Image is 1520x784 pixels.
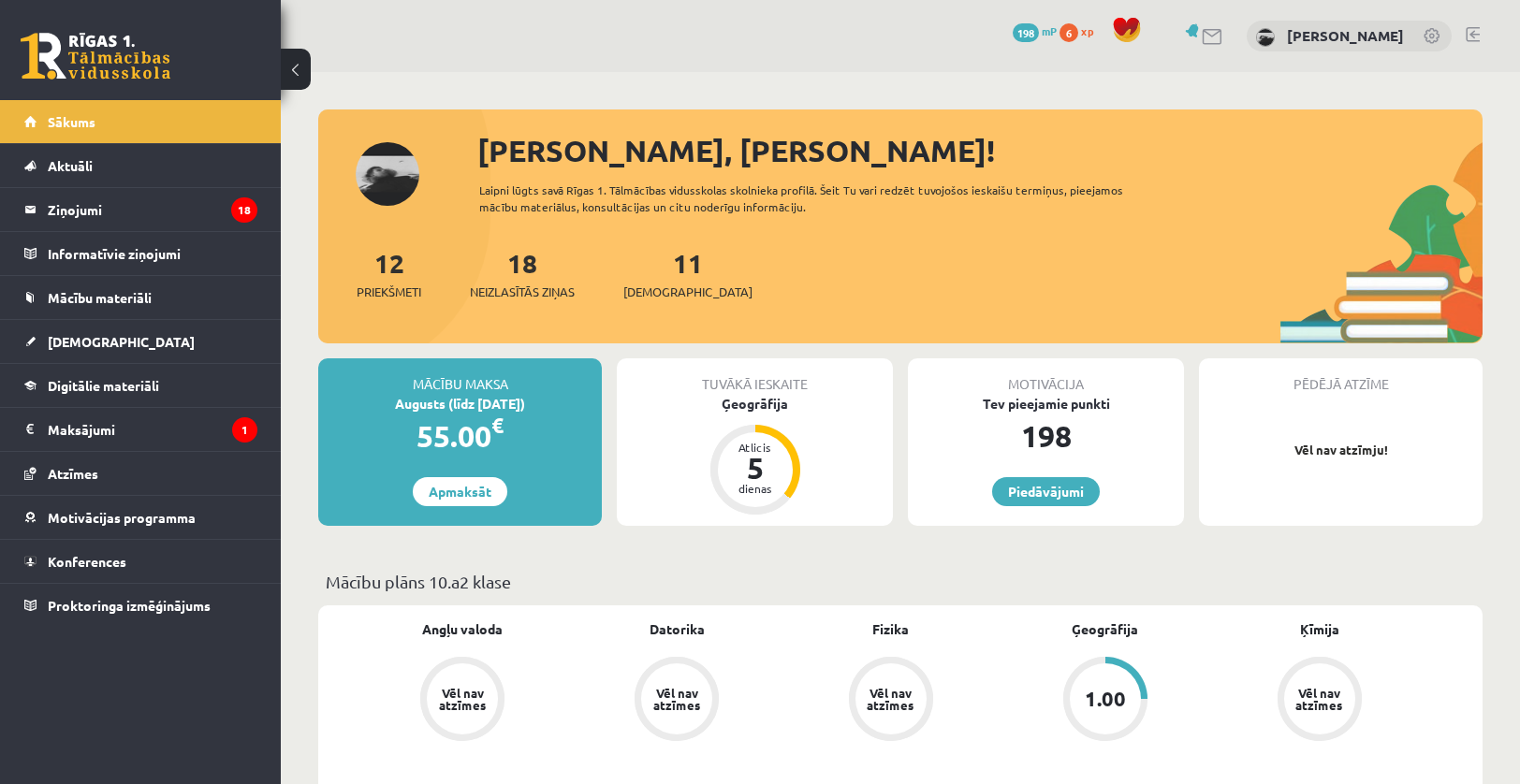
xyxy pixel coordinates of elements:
div: dienas [727,483,783,494]
a: Atzīmes [24,452,257,495]
i: 18 [231,197,257,223]
div: 198 [908,414,1184,458]
div: 5 [727,453,783,483]
div: Vēl nav atzīmes [865,687,917,711]
a: Vēl nav atzīmes [1212,657,1426,745]
span: Sākums [48,113,95,130]
a: Ģeogrāfija [1072,619,1138,639]
legend: Informatīvie ziņojumi [48,232,257,275]
p: Mācību plāns 10.a2 klase [326,569,1475,594]
span: Konferences [48,553,126,570]
legend: Maksājumi [48,408,257,451]
a: Ģeogrāfija Atlicis 5 dienas [617,394,893,517]
p: Vēl nav atzīmju! [1208,441,1473,459]
a: Apmaksāt [413,477,507,506]
a: Konferences [24,540,257,583]
a: Vēl nav atzīmes [784,657,999,745]
a: Ziņojumi18 [24,188,257,231]
span: Proktoringa izmēģinājums [48,597,211,614]
span: [DEMOGRAPHIC_DATA] [623,283,753,301]
div: 1.00 [1085,689,1126,709]
div: Laipni lūgts savā Rīgas 1. Tālmācības vidusskolas skolnieka profilā. Šeit Tu vari redzēt tuvojošo... [479,181,1177,215]
a: Aktuāli [24,144,257,187]
div: 55.00 [318,414,602,458]
div: Vēl nav atzīmes [650,687,703,711]
span: Digitālie materiāli [48,377,159,394]
span: [DEMOGRAPHIC_DATA] [48,333,195,350]
div: [PERSON_NAME], [PERSON_NAME]! [477,128,1483,173]
span: 6 [1060,23,1078,42]
a: 1.00 [998,657,1212,745]
a: Rīgas 1. Tālmācības vidusskola [21,33,170,80]
div: Vēl nav atzīmes [1293,687,1346,711]
div: Augusts (līdz [DATE]) [318,394,602,414]
i: 1 [232,417,257,443]
span: Priekšmeti [357,283,421,301]
a: Proktoringa izmēģinājums [24,584,257,627]
a: Ķīmija [1300,619,1339,639]
span: € [491,412,504,439]
a: 11[DEMOGRAPHIC_DATA] [623,246,753,301]
div: Ģeogrāfija [617,394,893,414]
a: Mācību materiāli [24,276,257,319]
span: mP [1042,23,1057,38]
legend: Ziņojumi [48,188,257,231]
a: Angļu valoda [422,619,503,639]
div: Tev pieejamie punkti [908,394,1184,414]
span: Mācību materiāli [48,289,152,306]
a: Datorika [650,619,705,639]
img: Kārlis Rudzītis [1256,28,1275,47]
a: Digitālie materiāli [24,364,257,407]
a: 198 mP [1013,23,1057,38]
a: [PERSON_NAME] [1287,26,1404,45]
a: Sākums [24,100,257,143]
div: Pēdējā atzīme [1199,358,1483,394]
a: Vēl nav atzīmes [356,657,570,745]
a: Piedāvājumi [992,477,1100,506]
span: Neizlasītās ziņas [470,283,575,301]
a: 12Priekšmeti [357,246,421,301]
div: Atlicis [727,442,783,453]
a: Vēl nav atzīmes [570,657,784,745]
a: Fizika [872,619,909,639]
a: [DEMOGRAPHIC_DATA] [24,320,257,363]
span: xp [1081,23,1093,38]
span: Motivācijas programma [48,509,196,526]
span: 198 [1013,23,1039,42]
a: Maksājumi1 [24,408,257,451]
a: Motivācijas programma [24,496,257,539]
a: Informatīvie ziņojumi [24,232,257,275]
div: Mācību maksa [318,358,602,394]
div: Tuvākā ieskaite [617,358,893,394]
span: Atzīmes [48,465,98,482]
a: 6 xp [1060,23,1103,38]
div: Vēl nav atzīmes [436,687,489,711]
span: Aktuāli [48,157,93,174]
a: 18Neizlasītās ziņas [470,246,575,301]
div: Motivācija [908,358,1184,394]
